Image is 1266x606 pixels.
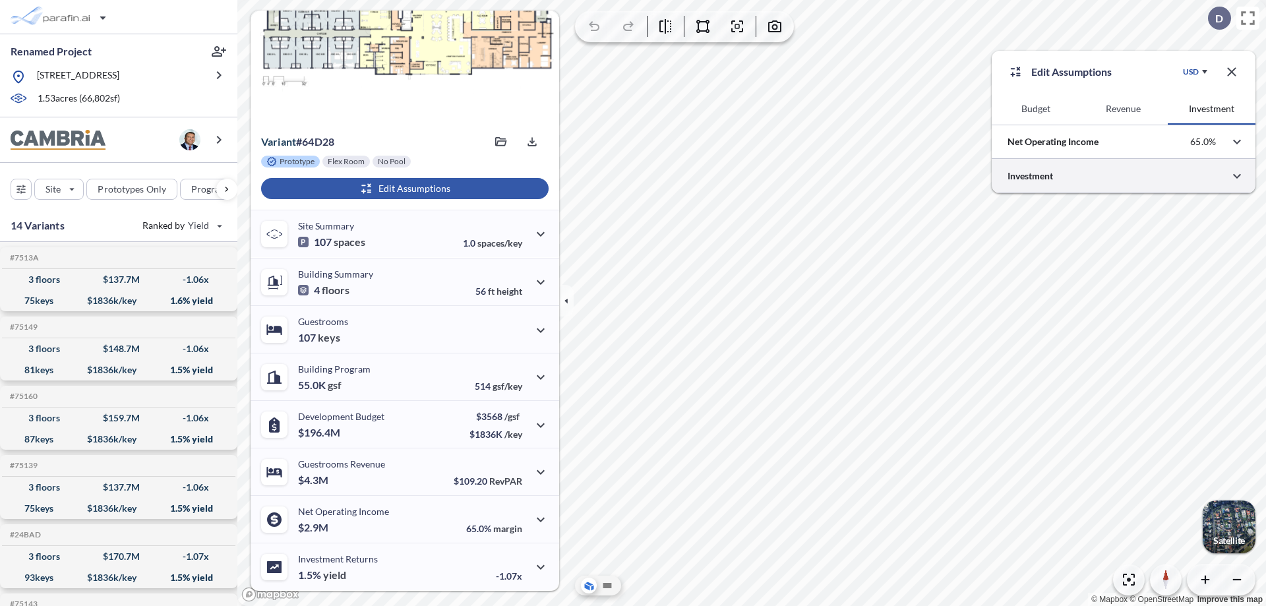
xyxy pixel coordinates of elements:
p: 4 [298,284,349,297]
h5: Click to copy the code [7,530,41,539]
p: 65.0% [466,523,522,534]
a: Improve this map [1197,595,1263,604]
p: Site [45,183,61,196]
button: Aerial View [581,578,597,593]
p: Prototype [280,156,315,167]
p: 1.53 acres ( 66,802 sf) [38,92,120,106]
a: Mapbox homepage [241,587,299,602]
p: $196.4M [298,426,342,439]
span: /key [504,429,522,440]
img: BrandImage [11,130,105,150]
p: D [1215,13,1223,24]
p: 107 [298,331,340,344]
a: Mapbox [1091,595,1128,604]
p: $4.3M [298,473,330,487]
p: 514 [475,380,522,392]
p: Prototypes Only [98,183,166,196]
p: # 64d28 [261,135,334,148]
p: $1836K [469,429,522,440]
p: Investment Returns [298,553,378,564]
p: Flex Room [328,156,365,167]
button: Ranked by Yield [132,215,231,236]
a: OpenStreetMap [1130,595,1193,604]
p: 107 [298,235,365,249]
h5: Click to copy the code [7,322,38,332]
p: 65.0% [1190,136,1216,148]
span: RevPAR [489,475,522,487]
p: 56 [475,286,522,297]
p: Building Summary [298,268,373,280]
p: 14 Variants [11,218,65,233]
button: Site [34,179,84,200]
h5: Click to copy the code [7,253,39,262]
button: Revenue [1079,93,1167,125]
h5: Click to copy the code [7,461,38,470]
button: Investment [1168,93,1255,125]
p: Building Program [298,363,371,375]
p: 1.5% [298,568,346,582]
button: Budget [992,93,1079,125]
span: margin [493,523,522,534]
button: Edit Assumptions [261,178,549,199]
img: Switcher Image [1203,500,1255,553]
p: [STREET_ADDRESS] [37,69,119,85]
button: Prototypes Only [86,179,177,200]
p: Development Budget [298,411,384,422]
p: 1.0 [463,237,522,249]
p: Net Operating Income [298,506,389,517]
img: user logo [179,129,200,150]
h5: Click to copy the code [7,392,38,401]
button: Site Plan [599,578,615,593]
p: -1.07x [496,570,522,582]
span: height [497,286,522,297]
p: Net Operating Income [1008,135,1099,148]
p: 55.0K [298,379,342,392]
p: Satellite [1213,535,1245,546]
p: No Pool [378,156,406,167]
span: Variant [261,135,296,148]
span: keys [318,331,340,344]
span: floors [322,284,349,297]
span: spaces [334,235,365,249]
p: $2.9M [298,521,330,534]
span: gsf/key [493,380,522,392]
p: Program [191,183,228,196]
p: Guestrooms [298,316,348,327]
p: Edit Assumptions [1031,64,1112,80]
p: Renamed Project [11,44,92,59]
p: $109.20 [454,475,522,487]
p: Guestrooms Revenue [298,458,385,470]
p: $3568 [469,411,522,422]
button: Switcher ImageSatellite [1203,500,1255,553]
div: USD [1183,67,1199,77]
button: Program [180,179,251,200]
span: spaces/key [477,237,522,249]
span: Yield [188,219,210,232]
span: ft [488,286,495,297]
span: gsf [328,379,342,392]
span: yield [323,568,346,582]
span: /gsf [504,411,520,422]
p: Site Summary [298,220,354,231]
